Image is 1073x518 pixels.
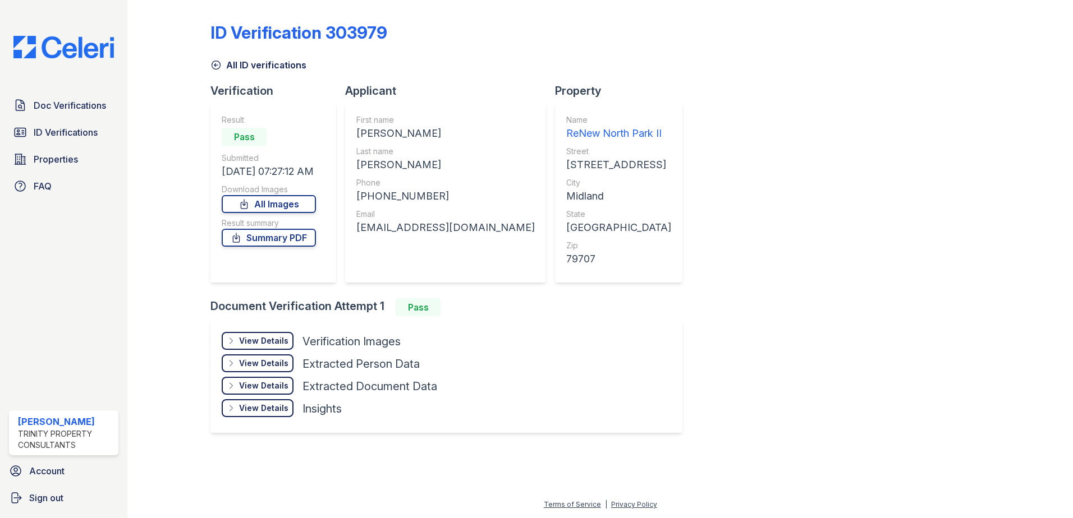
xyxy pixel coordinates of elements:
[566,177,671,188] div: City
[566,209,671,220] div: State
[18,428,114,451] div: Trinity Property Consultants
[9,121,118,144] a: ID Verifications
[210,58,306,72] a: All ID verifications
[239,403,288,414] div: View Details
[302,356,420,372] div: Extracted Person Data
[9,148,118,170] a: Properties
[605,500,607,508] div: |
[566,240,671,251] div: Zip
[29,491,63,505] span: Sign out
[356,126,535,141] div: [PERSON_NAME]
[210,83,345,99] div: Verification
[4,36,123,58] img: CE_Logo_Blue-a8612792a0a2168367f1c8372b55b34899dd931a85d93a1a3d3e32e68fde9ad4.png
[210,22,387,43] div: ID Verification 303979
[210,298,691,316] div: Document Verification Attempt 1
[611,500,657,508] a: Privacy Policy
[4,460,123,482] a: Account
[356,114,535,126] div: First name
[302,334,401,349] div: Verification Images
[356,177,535,188] div: Phone
[9,175,118,197] a: FAQ
[239,335,288,346] div: View Details
[222,184,316,195] div: Download Images
[356,220,535,235] div: [EMAIL_ADDRESS][DOMAIN_NAME]
[239,380,288,391] div: View Details
[4,487,123,509] a: Sign out
[222,114,316,126] div: Result
[544,500,601,508] a: Terms of Service
[9,94,118,117] a: Doc Verifications
[29,464,65,478] span: Account
[222,128,267,146] div: Pass
[566,251,671,267] div: 79707
[34,126,98,139] span: ID Verifications
[302,401,342,417] div: Insights
[222,164,316,179] div: [DATE] 07:27:12 AM
[34,99,106,112] span: Doc Verifications
[555,83,691,99] div: Property
[34,152,78,166] span: Properties
[356,188,535,204] div: [PHONE_NUMBER]
[239,358,288,369] div: View Details
[34,179,52,193] span: FAQ
[222,218,316,229] div: Result summary
[222,152,316,164] div: Submitted
[302,378,437,394] div: Extracted Document Data
[222,195,316,213] a: All Images
[356,209,535,220] div: Email
[566,188,671,204] div: Midland
[18,415,114,428] div: [PERSON_NAME]
[566,157,671,173] div: [STREET_ADDRESS]
[222,229,316,247] a: Summary PDF
[356,146,535,157] div: Last name
[566,146,671,157] div: Street
[566,126,671,141] div: ReNew North Park II
[396,298,441,316] div: Pass
[566,220,671,235] div: [GEOGRAPHIC_DATA]
[566,114,671,141] a: Name ReNew North Park II
[356,157,535,173] div: [PERSON_NAME]
[345,83,555,99] div: Applicant
[566,114,671,126] div: Name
